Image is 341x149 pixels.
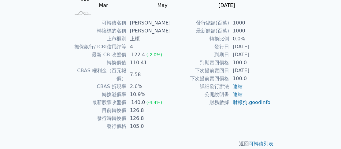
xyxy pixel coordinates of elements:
td: 可轉債名稱 [70,19,126,27]
div: 122.4 [130,51,146,59]
a: 連結 [233,91,243,97]
tspan: May [157,2,167,8]
td: 下次提前賣回日 [171,67,229,75]
td: [DATE] [229,43,271,51]
td: 2.6% [126,83,171,91]
td: [PERSON_NAME] [126,19,171,27]
td: 上市櫃別 [70,35,126,43]
td: 轉換比例 [171,35,229,43]
td: [PERSON_NAME] [126,27,171,35]
td: 發行日 [171,43,229,51]
td: 1000 [229,19,271,27]
td: CBAS 權利金（百元報價） [70,67,126,83]
td: 財務數據 [171,99,229,106]
td: 1000 [229,27,271,35]
td: 4 [126,43,171,51]
td: 發行時轉換價 [70,114,126,122]
td: 擔保銀行/TCRI信用評等 [70,43,126,51]
td: 105.0 [126,122,171,130]
td: 到期賣回價格 [171,59,229,67]
td: 100.0 [229,75,271,83]
td: 0.0% [229,35,271,43]
td: 目前轉換價 [70,106,126,114]
td: 7.58 [126,67,171,83]
td: 100.0 [229,59,271,67]
td: 最新 CB 收盤價 [70,51,126,59]
p: 返回 [63,140,278,147]
td: 詳細發行辦法 [171,83,229,91]
td: 126.8 [126,106,171,114]
td: 126.8 [126,114,171,122]
tspan: Mar [99,2,108,8]
a: goodinfo [249,99,270,105]
span: (-4.4%) [146,100,162,105]
td: 發行總額(百萬) [171,19,229,27]
td: 公開說明書 [171,91,229,99]
td: 最新餘額(百萬) [171,27,229,35]
td: [DATE] [229,51,271,59]
td: 下次提前賣回價格 [171,75,229,83]
td: 上櫃 [126,35,171,43]
td: 發行價格 [70,122,126,130]
a: 連結 [233,84,243,89]
td: 轉換標的名稱 [70,27,126,35]
td: 最新股票收盤價 [70,99,126,106]
td: , [229,99,271,106]
td: 轉換價值 [70,59,126,67]
td: 轉換溢價率 [70,91,126,99]
tspan: [DATE] [218,2,235,8]
div: 140.0 [130,99,146,106]
td: CBAS 折現率 [70,83,126,91]
td: 10.9% [126,91,171,99]
a: 財報狗 [233,99,247,105]
span: (-2.0%) [146,52,162,57]
td: 110.41 [126,59,171,67]
td: [DATE] [229,67,271,75]
td: 到期日 [171,51,229,59]
a: 可轉債列表 [249,141,273,147]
